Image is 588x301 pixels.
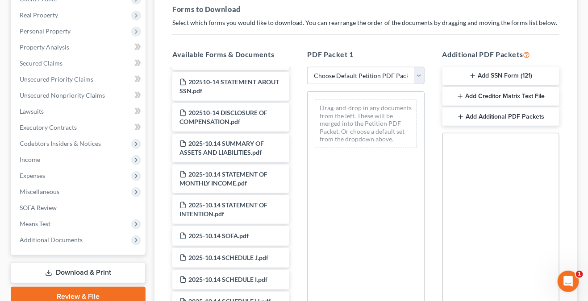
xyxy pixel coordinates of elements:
span: 2025-10.14 SOFA.pdf [188,232,249,239]
span: Unsecured Nonpriority Claims [20,91,105,99]
h5: Available Forms & Documents [172,49,289,60]
div: Drag-and-drop in any documents from the left. These will be merged into the Petition PDF Packet. ... [315,99,417,148]
h5: PDF Packet 1 [307,49,424,60]
span: Secured Claims [20,59,63,67]
iframe: Intercom live chat [558,271,579,292]
span: Miscellaneous [20,188,59,195]
span: Personal Property [20,27,71,35]
a: Executory Contracts [13,120,146,136]
a: Secured Claims [13,55,146,71]
button: Add Creditor Matrix Text File [442,87,559,106]
span: Unsecured Priority Claims [20,75,93,83]
a: Unsecured Priority Claims [13,71,146,87]
button: Add Additional PDF Packets [442,107,559,126]
h5: Forms to Download [172,4,559,15]
span: Executory Contracts [20,124,77,131]
span: SOFA Review [20,204,57,211]
h5: Additional PDF Packets [442,49,559,60]
span: Codebtors Insiders & Notices [20,140,101,147]
span: Means Test [20,220,50,227]
a: SOFA Review [13,200,146,216]
a: Unsecured Nonpriority Claims [13,87,146,103]
span: Additional Documents [20,236,83,243]
span: 2025-10.14 SUMMARY OF ASSETS AND LIABILITIES.pdf [179,140,264,156]
p: Select which forms you would like to download. You can rearrange the order of the documents by dr... [172,18,559,27]
button: Add SSN Form (121) [442,67,559,86]
span: 2025-10.14 STATEMENT OF MONTHLY INCOME.pdf [179,170,267,187]
span: 202510-14 STATEMENT ABOUT SSN.pdf [179,78,279,95]
span: 2025-10.14 SCHEDULE I.pdf [188,276,267,283]
span: 1 [576,271,583,278]
span: 2025-10.14 STATEMENT OF INTENTION.pdf [179,201,267,218]
span: Real Property [20,11,58,19]
span: 2025-10.14 SCHEDULE J.pdf [188,254,268,261]
a: Lawsuits [13,103,146,120]
span: Income [20,156,40,163]
a: Download & Print [11,262,146,283]
span: 202510-14 DISCLOSURE OF COMPENSATION.pdf [179,109,267,125]
a: Property Analysis [13,39,146,55]
span: Expenses [20,172,45,179]
span: Lawsuits [20,107,44,115]
span: Property Analysis [20,43,69,51]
